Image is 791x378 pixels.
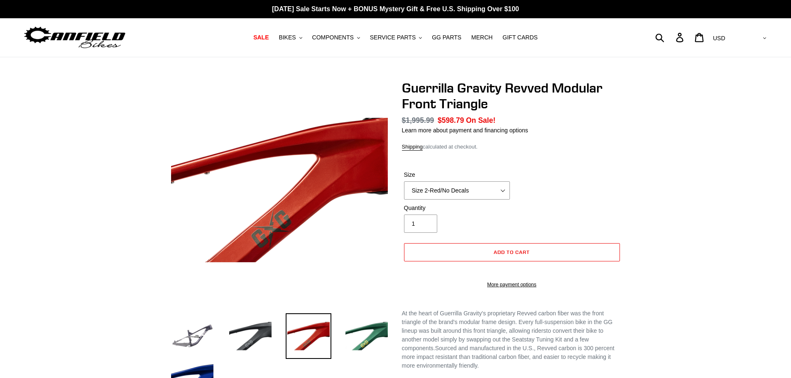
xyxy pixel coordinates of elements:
span: On Sale! [466,115,495,126]
a: SALE [249,32,273,43]
button: SERVICE PARTS [366,32,426,43]
img: Load image into Gallery viewer, Guerrilla Gravity Revved Modular Front Triangle [344,313,389,359]
a: GIFT CARDS [498,32,542,43]
div: Sourced and manufactured in the U.S., Revved carbon is 300 percent more impact resistant than tra... [402,309,622,370]
a: MERCH [467,32,497,43]
a: Learn more about payment and financing options [402,127,528,134]
img: Load image into Gallery viewer, Guerrilla Gravity Revved Modular Front Triangle [286,313,331,359]
button: BIKES [274,32,306,43]
label: Quantity [404,204,510,212]
img: Load image into Gallery viewer, Guerrilla Gravity Revved Modular Front Triangle [228,313,273,359]
span: GIFT CARDS [502,34,538,41]
span: At the heart of Guerrilla Gravity's proprietary Revved carbon fiber was the front triangle of the... [402,310,613,334]
span: COMPONENTS [312,34,354,41]
img: Canfield Bikes [23,24,127,51]
span: BIKES [279,34,296,41]
h1: Guerrilla Gravity Revved Modular Front Triangle [402,80,622,112]
span: Add to cart [494,249,530,255]
span: SERVICE PARTS [370,34,416,41]
input: Search [660,28,681,46]
a: GG PARTS [428,32,465,43]
a: More payment options [404,281,620,288]
div: calculated at checkout. [402,143,622,151]
a: Shipping [402,144,423,151]
s: $1,995.99 [402,116,434,124]
span: SALE [253,34,269,41]
span: $598.79 [438,116,464,124]
label: Size [404,171,510,179]
span: MERCH [471,34,492,41]
button: COMPONENTS [308,32,364,43]
span: to convert their bike to another model simply by swapping out the Seatstay Tuning Kit and a few c... [402,327,604,351]
button: Add to cart [404,243,620,261]
img: Load image into Gallery viewer, Guerrilla Gravity Revved Modular Front Triangle [169,313,215,359]
span: GG PARTS [432,34,461,41]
